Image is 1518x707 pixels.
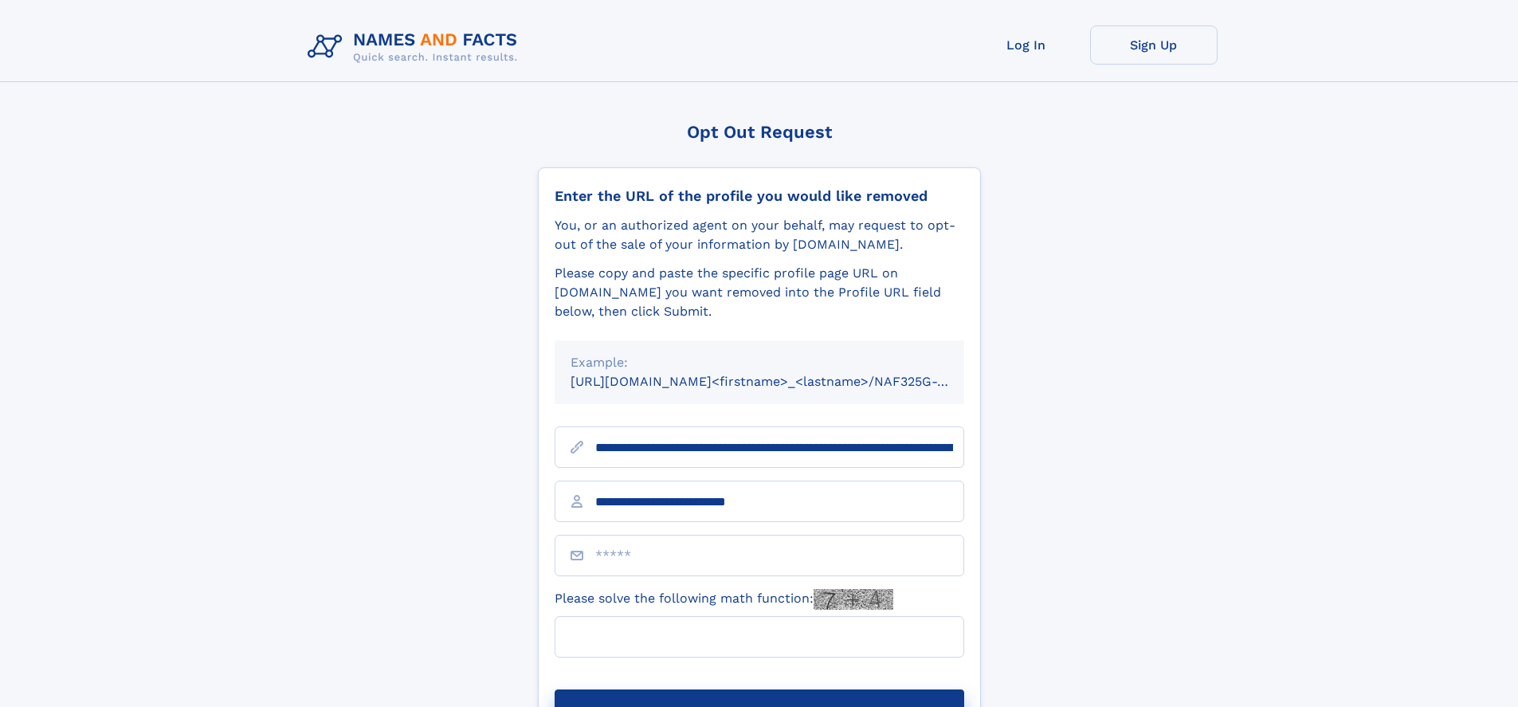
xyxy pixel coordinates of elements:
[538,122,981,142] div: Opt Out Request
[301,26,531,69] img: Logo Names and Facts
[963,26,1090,65] a: Log In
[555,589,893,610] label: Please solve the following math function:
[571,353,948,372] div: Example:
[555,216,964,254] div: You, or an authorized agent on your behalf, may request to opt-out of the sale of your informatio...
[1090,26,1218,65] a: Sign Up
[571,374,994,389] small: [URL][DOMAIN_NAME]<firstname>_<lastname>/NAF325G-xxxxxxxx
[555,264,964,321] div: Please copy and paste the specific profile page URL on [DOMAIN_NAME] you want removed into the Pr...
[555,187,964,205] div: Enter the URL of the profile you would like removed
